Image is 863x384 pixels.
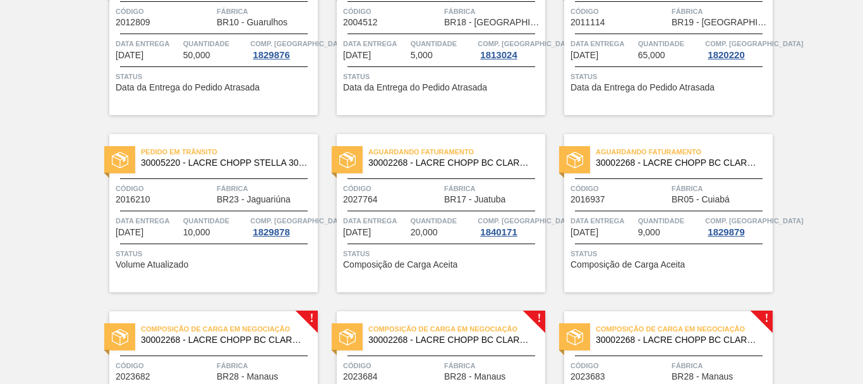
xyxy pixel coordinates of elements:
img: status [112,329,128,345]
div: 1840171 [478,227,519,237]
span: Volume Atualizado [116,260,188,269]
span: Comp. Carga [250,214,348,227]
span: Fábrica [217,182,315,195]
span: 08/10/2025 [116,228,143,237]
span: Comp. Carga [705,214,803,227]
span: Comp. Carga [478,37,576,50]
span: 9,000 [638,228,660,237]
span: Data da Entrega do Pedido Atrasada [116,83,260,92]
span: Fábrica [672,182,769,195]
span: Data Entrega [570,214,635,227]
span: Data Entrega [570,37,635,50]
span: BR05 - Cuiabá [672,195,730,204]
span: Fábrica [444,359,542,372]
a: Comp. [GEOGRAPHIC_DATA]1829878 [250,214,315,237]
span: Quantidade [183,37,248,50]
img: status [567,329,583,345]
span: Fábrica [672,359,769,372]
span: Código [343,182,441,195]
span: 30002268 - LACRE CHOPP BC CLARO AF IN65 [368,158,535,168]
span: 2016210 [116,195,150,204]
span: Data da Entrega do Pedido Atrasada [343,83,487,92]
span: 2012809 [116,18,150,27]
span: 06/10/2025 [116,51,143,60]
span: BR17 - Juatuba [444,195,505,204]
img: status [112,152,128,168]
span: Código [343,5,441,18]
span: 2023682 [116,372,150,381]
span: Quantidade [638,37,703,50]
span: BR28 - Manaus [444,372,505,381]
span: Composição de Carga Aceita [570,260,685,269]
span: Composição de Carga em Negociação [141,323,318,335]
span: Código [116,359,214,372]
a: Comp. [GEOGRAPHIC_DATA]1840171 [478,214,542,237]
span: Quantidade [183,214,248,227]
span: Data da Entrega do Pedido Atrasada [570,83,715,92]
span: Código [116,182,214,195]
a: statusAguardando Faturamento30002268 - LACRE CHOPP BC CLARO AF IN65Código2016937FábricaBR05 - Cui... [545,134,773,292]
span: BR23 - Jaguariúna [217,195,291,204]
span: 08/10/2025 [570,51,598,60]
span: 30002268 - LACRE CHOPP BC CLARO AF IN65 [368,335,535,345]
span: Fábrica [217,5,315,18]
span: BR18 - Pernambuco [444,18,542,27]
span: 5,000 [411,51,433,60]
span: 10,000 [183,228,210,237]
a: statusPedido em Trânsito30005220 - LACRE CHOPP STELLA 30L IN65Código2016210FábricaBR23 - Jaguariú... [90,134,318,292]
div: 1820220 [705,50,747,60]
span: Aguardando Faturamento [368,146,545,158]
span: 65,000 [638,51,665,60]
span: 07/10/2025 [343,51,371,60]
span: Código [570,5,668,18]
a: Comp. [GEOGRAPHIC_DATA]1820220 [705,37,769,60]
img: status [567,152,583,168]
span: Status [116,247,315,260]
span: Fábrica [444,5,542,18]
span: Composição de Carga Aceita [343,260,457,269]
span: Pedido em Trânsito [141,146,318,158]
span: Comp. Carga [705,37,803,50]
span: 2004512 [343,18,378,27]
a: Comp. [GEOGRAPHIC_DATA]1829879 [705,214,769,237]
span: Status [570,70,769,83]
span: Comp. Carga [250,37,348,50]
span: 30005220 - LACRE CHOPP STELLA 30L IN65 [141,158,308,168]
span: 30002268 - LACRE CHOPP BC CLARO AF IN65 [596,335,763,345]
div: 1813024 [478,50,519,60]
span: BR19 - Nova Rio [672,18,769,27]
span: Data Entrega [116,214,180,227]
span: Composição de Carga em Negociação [596,323,773,335]
span: 10/10/2025 [570,228,598,237]
span: Status [570,247,769,260]
a: Comp. [GEOGRAPHIC_DATA]1813024 [478,37,542,60]
span: BR10 - Guarulhos [217,18,287,27]
span: 2016937 [570,195,605,204]
span: 2023683 [570,372,605,381]
span: 30002268 - LACRE CHOPP BC CLARO AF IN65 [141,335,308,345]
span: Fábrica [217,359,315,372]
span: 2023684 [343,372,378,381]
span: BR28 - Manaus [672,372,733,381]
span: 30002268 - LACRE CHOPP BC CLARO AF IN65 [596,158,763,168]
span: Status [343,247,542,260]
span: 10/10/2025 [343,228,371,237]
span: 2027764 [343,195,378,204]
span: Quantidade [411,37,475,50]
span: Aguardando Faturamento [596,146,773,158]
span: Data Entrega [343,37,407,50]
span: Código [570,182,668,195]
span: Código [343,359,441,372]
span: 50,000 [183,51,210,60]
span: 2011114 [570,18,605,27]
span: 20,000 [411,228,438,237]
div: 1829876 [250,50,292,60]
span: Fábrica [672,5,769,18]
div: 1829879 [705,227,747,237]
span: Data Entrega [343,214,407,227]
span: Código [116,5,214,18]
span: Status [116,70,315,83]
img: status [339,152,356,168]
span: BR28 - Manaus [217,372,278,381]
span: Data Entrega [116,37,180,50]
